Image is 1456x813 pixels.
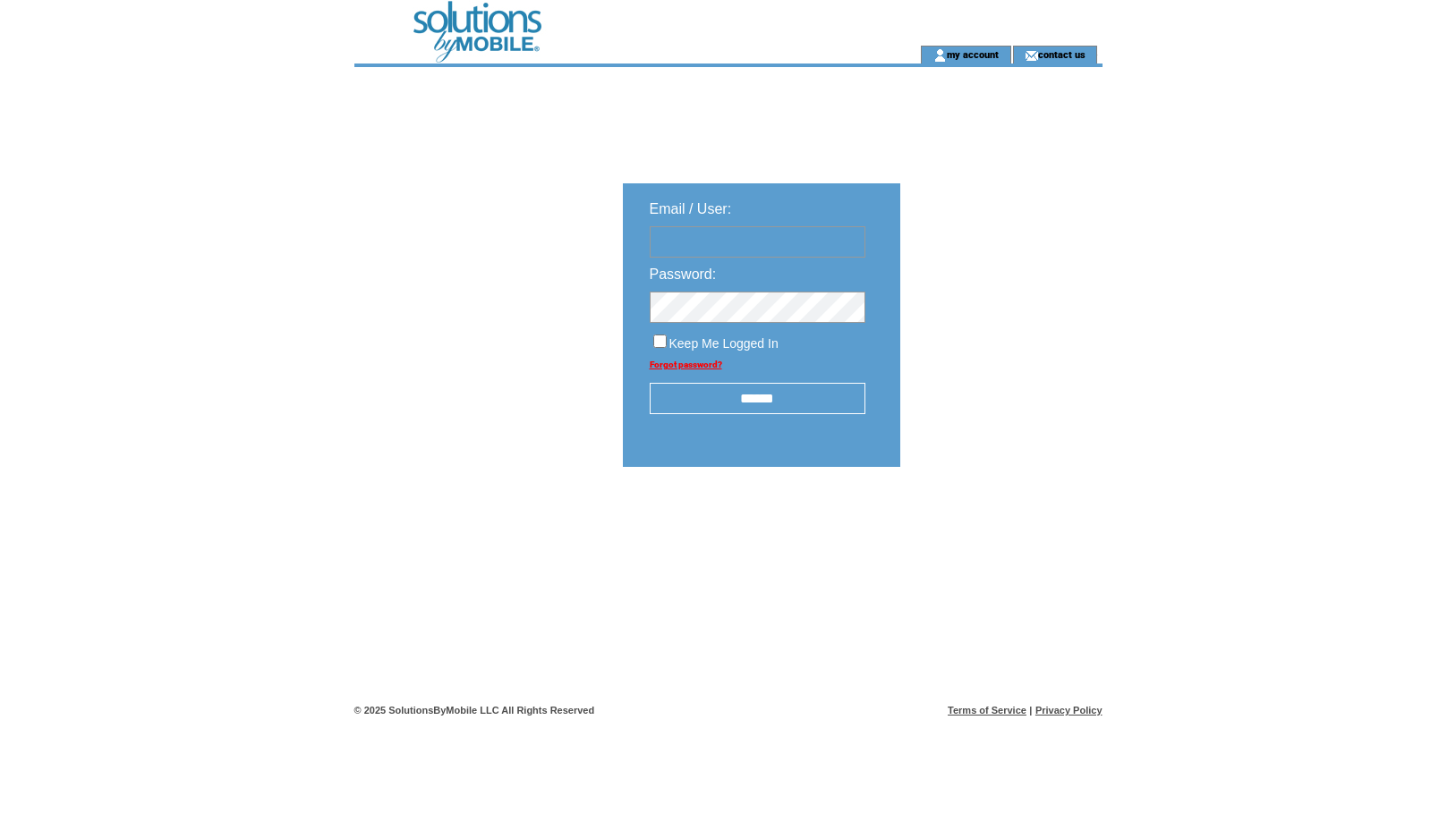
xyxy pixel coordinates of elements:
[650,267,717,282] span: Password:
[952,512,1042,534] img: transparent.png;jsessionid=3744762ED1575D598DC4E0684CEC8525
[947,48,999,60] a: my account
[650,360,722,369] a: Forgot password?
[354,705,595,716] span: © 2025 SolutionsByMobile LLC All Rights Reserved
[933,48,947,63] img: account_icon.gif;jsessionid=3744762ED1575D598DC4E0684CEC8525
[669,336,779,351] span: Keep Me Logged In
[650,201,732,216] span: Email / User:
[1029,705,1032,716] span: |
[1038,48,1086,60] a: contact us
[1025,48,1038,63] img: contact_us_icon.gif;jsessionid=3744762ED1575D598DC4E0684CEC8525
[948,705,1026,716] a: Terms of Service
[1035,705,1103,716] a: Privacy Policy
